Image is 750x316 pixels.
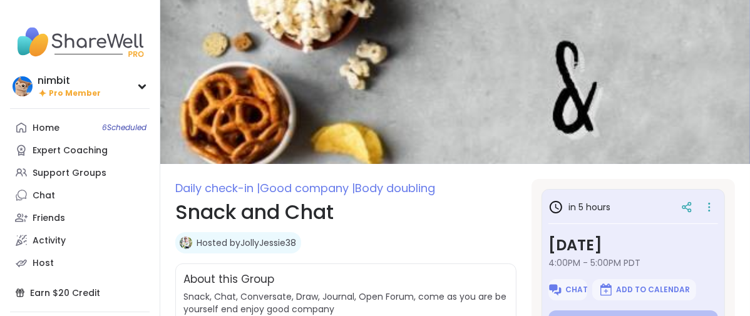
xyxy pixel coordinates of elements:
[180,237,192,249] img: JollyJessie38
[548,234,718,257] h3: [DATE]
[548,200,610,215] h3: in 5 hours
[10,20,150,64] img: ShareWell Nav Logo
[10,282,150,304] div: Earn $20 Credit
[38,74,101,88] div: nimbit
[33,167,106,180] div: Support Groups
[10,229,150,252] a: Activity
[548,257,718,269] span: 4:00PM - 5:00PM PDT
[183,290,508,315] span: Snack, Chat, Conversate, Draw, Journal, Open Forum, come as you are be yourself end enjoy good co...
[565,285,588,295] span: Chat
[197,237,296,249] a: Hosted byJollyJessie38
[33,190,55,202] div: Chat
[33,257,54,270] div: Host
[33,235,66,247] div: Activity
[10,116,150,139] a: Home6Scheduled
[49,88,101,99] span: Pro Member
[355,180,435,196] span: Body doubling
[10,139,150,161] a: Expert Coaching
[548,279,587,300] button: Chat
[102,123,146,133] span: 6 Scheduled
[33,145,108,157] div: Expert Coaching
[10,161,150,184] a: Support Groups
[592,279,696,300] button: Add to Calendar
[548,282,563,297] img: ShareWell Logomark
[598,282,614,297] img: ShareWell Logomark
[33,122,59,135] div: Home
[13,76,33,96] img: nimbit
[616,285,690,295] span: Add to Calendar
[10,206,150,229] a: Friends
[33,212,65,225] div: Friends
[175,180,260,196] span: Daily check-in |
[175,197,516,227] h1: Snack and Chat
[10,252,150,274] a: Host
[260,180,355,196] span: Good company |
[10,184,150,206] a: Chat
[183,272,274,288] h2: About this Group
